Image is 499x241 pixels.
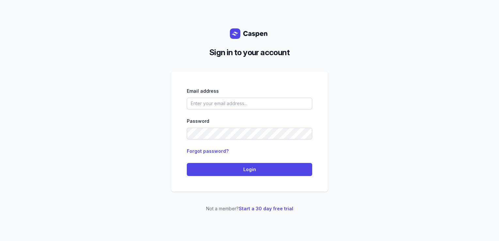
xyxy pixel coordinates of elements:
[187,87,312,95] div: Email address
[176,47,323,58] h2: Sign in to your account
[187,98,312,109] input: Enter your email address...
[171,205,328,213] p: Not a member?
[187,117,312,125] div: Password
[191,166,308,173] span: Login
[239,206,293,211] a: Start a 30 day free trial
[187,148,229,154] a: Forgot password?
[187,163,312,176] button: Login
